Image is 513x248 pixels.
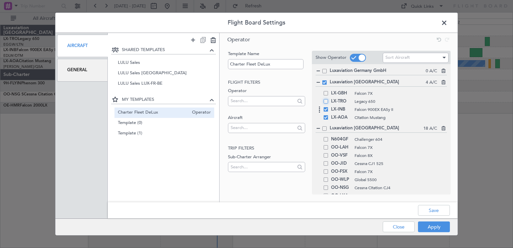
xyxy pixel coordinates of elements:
[118,59,211,67] span: LULU Sales
[316,54,346,61] label: Show Operator
[331,114,351,122] span: LX-AOA
[331,176,351,184] span: OO-WLP
[331,192,351,200] span: OO-LXA
[331,106,351,114] span: LX-INB
[330,68,426,74] span: Luxaviation Germany GmbH
[426,79,437,86] span: 4 A/C
[423,125,437,132] span: 18 A/C
[383,221,415,232] button: Close
[122,47,208,53] span: SHARED TEMPLATES
[228,51,305,57] label: Template Name
[355,177,447,183] span: Global 5500
[118,130,211,137] span: Template (1)
[355,185,447,191] span: Cessna Citation CJ4
[228,115,305,121] label: Aircraft
[228,154,305,160] label: Sub-Charter Arranger
[55,13,458,33] header: Flight Board Settings
[355,98,447,105] span: Legacy 650
[331,160,351,168] span: OO-JID
[331,168,351,176] span: OO-FSX
[231,162,295,172] input: Search...
[355,161,447,167] span: Cessna CJ1 525
[385,54,410,60] span: Sort Aircraft
[418,221,450,232] button: Apply
[57,59,108,81] div: General
[355,115,447,121] span: Citation Mustang
[355,107,447,113] span: Falcon 900EX EASy II
[355,193,447,199] span: Cessna Citation CJ4
[355,90,447,96] span: Falcon 7X
[331,152,351,160] span: OO-VSF
[355,169,447,175] span: Falcon 7X
[189,109,211,116] span: Operator
[331,184,351,192] span: OO-NSG
[228,145,305,152] h2: Trip filters
[57,35,108,57] div: Aircraft
[330,125,423,132] span: Luxaviation [GEOGRAPHIC_DATA]
[227,36,250,43] span: Operator
[355,144,447,151] span: Falcon 7X
[118,80,211,87] span: LULU Sales LUX-FR-BE
[228,88,305,94] label: Operator
[118,119,211,126] span: Template (0)
[228,79,305,86] h2: Flight filters
[331,143,351,152] span: OO-LAH
[231,96,295,106] input: Search...
[355,136,447,142] span: Challenger 604
[231,123,295,133] input: Search...
[331,97,351,106] span: LX-TRO
[118,109,189,116] span: Charter Fleet DeLux
[118,70,211,77] span: LULU Sales [GEOGRAPHIC_DATA]
[331,89,351,97] span: LX-GBH
[122,96,208,103] span: MY TEMPLATES
[426,68,437,75] span: 0 A/C
[330,79,426,86] span: Luxaviation [GEOGRAPHIC_DATA]
[418,205,450,216] button: Save
[355,153,447,159] span: Falcon 8X
[331,135,351,143] span: N604GF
